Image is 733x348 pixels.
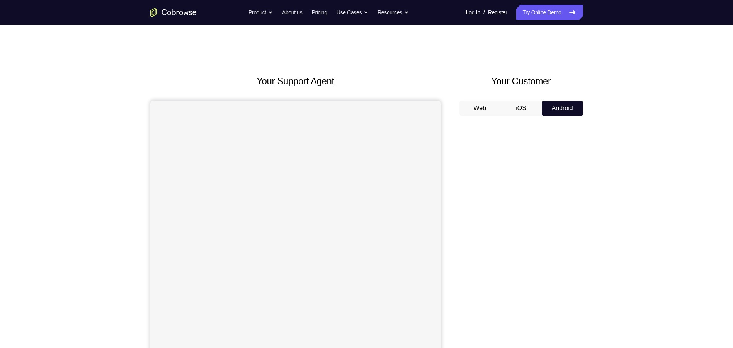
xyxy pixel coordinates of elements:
[488,5,507,20] a: Register
[466,5,480,20] a: Log In
[542,101,583,116] button: Android
[150,8,197,17] a: Go to the home page
[500,101,542,116] button: iOS
[459,74,583,88] h2: Your Customer
[150,74,441,88] h2: Your Support Agent
[483,8,485,17] span: /
[248,5,273,20] button: Product
[311,5,327,20] a: Pricing
[516,5,583,20] a: Try Online Demo
[459,101,501,116] button: Web
[378,5,409,20] button: Resources
[282,5,302,20] a: About us
[337,5,368,20] button: Use Cases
